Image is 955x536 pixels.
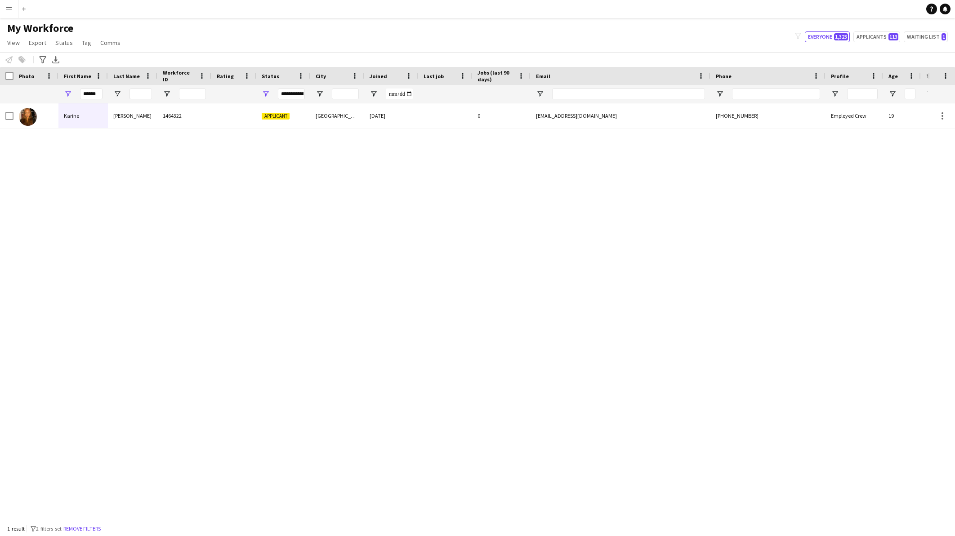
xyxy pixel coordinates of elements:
span: My Workforce [7,22,73,35]
div: Karine [58,103,108,128]
span: Jobs (last 90 days) [477,69,514,83]
span: Last Name [113,73,140,80]
span: Photo [19,73,34,80]
input: Age Filter Input [905,89,915,99]
input: Workforce ID Filter Input [179,89,206,99]
input: Email Filter Input [552,89,705,99]
input: City Filter Input [332,89,359,99]
div: [PHONE_NUMBER] [710,103,826,128]
button: Everyone1,323 [805,31,850,42]
span: Phone [716,73,732,80]
input: Last Name Filter Input [129,89,152,99]
button: Open Filter Menu [926,90,934,98]
input: First Name Filter Input [80,89,103,99]
div: [EMAIL_ADDRESS][DOMAIN_NAME] [531,103,710,128]
button: Applicants113 [853,31,900,42]
button: Open Filter Menu [831,90,839,98]
button: Open Filter Menu [716,90,724,98]
a: View [4,37,23,49]
app-action-btn: Export XLSX [50,54,61,65]
div: [DATE] [364,103,418,128]
input: Joined Filter Input [386,89,413,99]
span: City [316,73,326,80]
span: Workforce ID [163,69,195,83]
div: [PERSON_NAME] [108,103,157,128]
a: Comms [97,37,124,49]
button: Open Filter Menu [64,90,72,98]
div: 19 [883,103,921,128]
a: Export [25,37,50,49]
span: Status [55,39,73,47]
span: Comms [100,39,120,47]
span: Tags [926,73,938,80]
button: Open Filter Menu [536,90,544,98]
button: Open Filter Menu [316,90,324,98]
button: Open Filter Menu [113,90,121,98]
div: [GEOGRAPHIC_DATA] [310,103,364,128]
span: 2 filters set [36,525,62,532]
div: 1464322 [157,103,211,128]
span: Rating [217,73,234,80]
button: Waiting list1 [904,31,948,42]
span: Applicant [262,113,290,120]
button: Open Filter Menu [163,90,171,98]
button: Open Filter Menu [370,90,378,98]
span: Age [888,73,898,80]
input: Profile Filter Input [847,89,878,99]
span: Email [536,73,550,80]
span: First Name [64,73,91,80]
span: Joined [370,73,387,80]
a: Status [52,37,76,49]
button: Open Filter Menu [888,90,897,98]
div: 0 [472,103,531,128]
span: Profile [831,73,849,80]
span: Status [262,73,279,80]
img: Karine Vicente [19,108,37,126]
div: Employed Crew [826,103,883,128]
button: Open Filter Menu [262,90,270,98]
span: Last job [424,73,444,80]
input: Phone Filter Input [732,89,820,99]
a: Tag [78,37,95,49]
button: Remove filters [62,524,103,534]
span: 1 [942,33,946,40]
span: 1,323 [834,33,848,40]
span: Tag [82,39,91,47]
app-action-btn: Advanced filters [37,54,48,65]
span: View [7,39,20,47]
span: Export [29,39,46,47]
span: 113 [888,33,898,40]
